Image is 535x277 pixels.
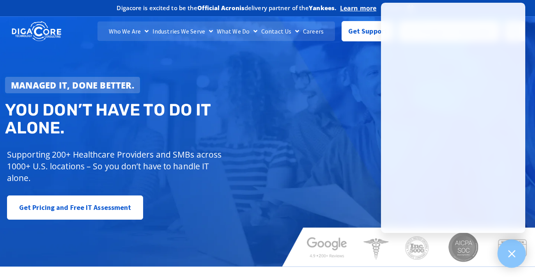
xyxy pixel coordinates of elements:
img: DigaCore Technology Consulting [12,21,61,42]
a: Learn more [340,4,376,12]
a: Who We Are [107,21,151,41]
h2: Digacore is excited to be the delivery partner of the [117,5,336,11]
span: Get Pricing and Free IT Assessment [19,200,131,215]
nav: Menu [97,21,335,41]
a: Managed IT, done better. [5,77,140,93]
span: Get Support [348,23,387,39]
a: Get Pricing and Free IT Assessment [7,195,143,220]
b: Official Acronis [197,4,244,12]
b: Yankees. [309,4,336,12]
a: What We Do [215,21,259,41]
a: Industries We Serve [151,21,215,41]
p: Supporting 200+ Healthcare Providers and SMBs across 1000+ U.S. locations – So you don’t have to ... [7,149,225,184]
a: Contact Us [259,21,301,41]
strong: Managed IT, done better. [11,79,134,91]
a: Careers [301,21,326,41]
a: Get Support [342,21,393,41]
h2: You don’t have to do IT alone. [5,101,273,137]
iframe: Chatgenie Messenger [381,3,525,233]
